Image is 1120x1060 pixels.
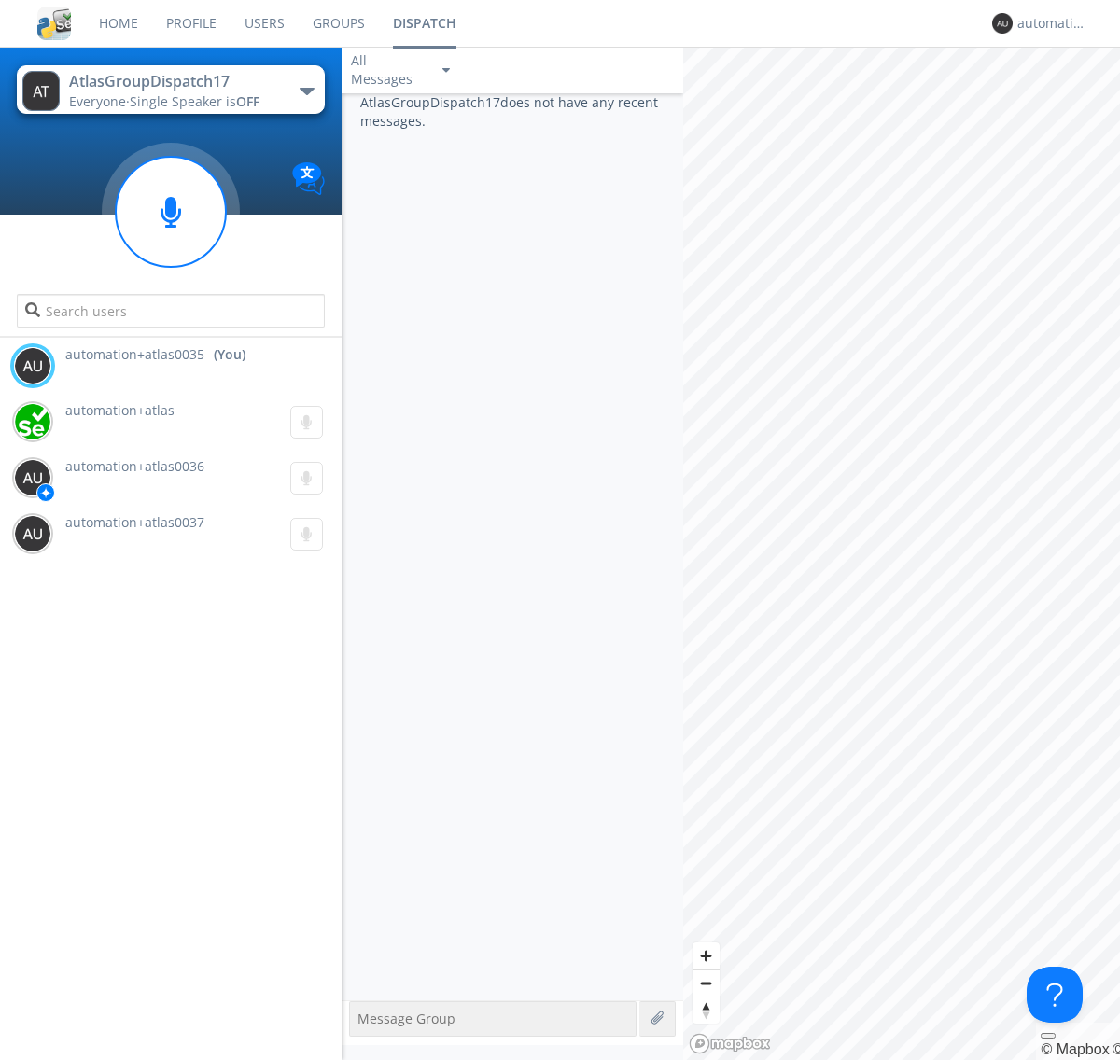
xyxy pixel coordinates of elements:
[236,92,259,110] span: OFF
[992,13,1013,34] img: 373638.png
[69,92,279,111] div: Everyone ·
[292,162,325,195] img: Translation enabled
[69,71,279,92] div: AtlasGroupDispatch17
[22,71,60,111] img: 373638.png
[14,347,51,384] img: 373638.png
[689,1033,771,1054] a: Mapbox logo
[342,93,683,1000] div: AtlasGroupDispatch17 does not have any recent messages.
[693,942,720,969] button: Zoom in
[130,92,259,110] span: Single Speaker is
[65,457,204,475] span: automation+atlas0036
[1017,14,1087,33] div: automation+atlas0035
[214,345,245,364] div: (You)
[65,345,204,364] span: automation+atlas0035
[37,7,71,40] img: cddb5a64eb264b2086981ab96f4c1ba7
[14,403,51,440] img: d2d01cd9b4174d08988066c6d424eccd
[1027,967,1083,1023] iframe: Toggle Customer Support
[14,459,51,496] img: 373638.png
[693,970,720,997] span: Zoom out
[351,51,426,89] div: All Messages
[14,515,51,552] img: 373638.png
[1041,1033,1056,1039] button: Toggle attribution
[17,294,324,328] input: Search users
[693,997,720,1024] button: Reset bearing to north
[17,65,324,114] button: AtlasGroupDispatch17Everyone·Single Speaker isOFF
[693,997,720,1024] span: Reset bearing to north
[693,969,720,997] button: Zoom out
[65,401,175,419] span: automation+atlas
[442,68,450,73] img: caret-down-sm.svg
[65,513,204,531] span: automation+atlas0037
[1041,1041,1109,1057] a: Mapbox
